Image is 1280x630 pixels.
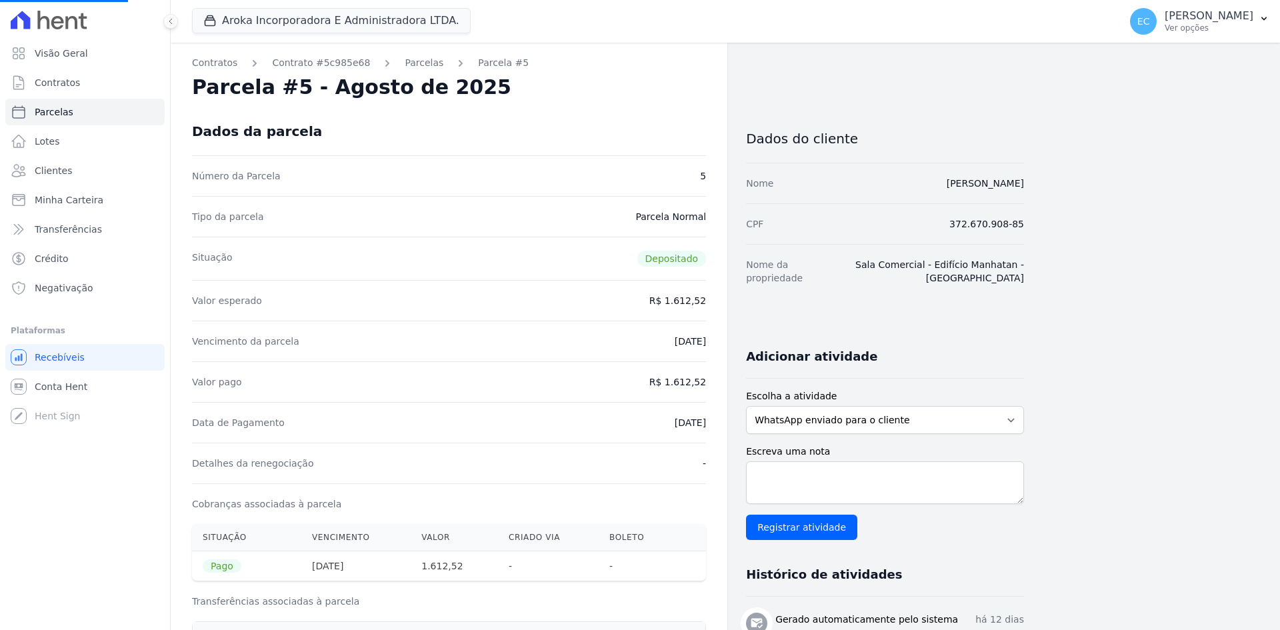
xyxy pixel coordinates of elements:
[947,178,1024,189] a: [PERSON_NAME]
[411,524,498,551] th: Valor
[675,335,706,348] dd: [DATE]
[637,251,707,267] span: Depositado
[5,99,165,125] a: Parcelas
[5,373,165,400] a: Conta Hent
[1165,23,1253,33] p: Ver opções
[192,210,264,223] dt: Tipo da parcela
[1119,3,1280,40] button: EC [PERSON_NAME] Ver opções
[746,389,1024,403] label: Escolha a atividade
[192,294,262,307] dt: Valor esperado
[192,123,322,139] div: Dados da parcela
[192,497,341,511] dt: Cobranças associadas à parcela
[649,294,706,307] dd: R$ 1.612,52
[35,47,88,60] span: Visão Geral
[830,258,1024,285] dd: Sala Comercial - Edifício Manhatan - [GEOGRAPHIC_DATA]
[192,75,511,99] h2: Parcela #5 - Agosto de 2025
[35,193,103,207] span: Minha Carteira
[192,169,281,183] dt: Número da Parcela
[675,416,706,429] dd: [DATE]
[192,524,301,551] th: Situação
[746,131,1024,147] h3: Dados do cliente
[35,380,87,393] span: Conta Hent
[478,56,529,70] a: Parcela #5
[192,335,299,348] dt: Vencimento da parcela
[498,524,599,551] th: Criado via
[5,344,165,371] a: Recebíveis
[272,56,370,70] a: Contrato #5c985e68
[949,217,1024,231] dd: 372.670.908-85
[599,524,677,551] th: Boleto
[5,69,165,96] a: Contratos
[746,217,763,231] dt: CPF
[301,551,411,581] th: [DATE]
[192,375,242,389] dt: Valor pago
[35,281,93,295] span: Negativação
[192,251,233,267] dt: Situação
[5,128,165,155] a: Lotes
[192,457,314,470] dt: Detalhes da renegociação
[203,559,241,573] span: Pago
[5,157,165,184] a: Clientes
[301,524,411,551] th: Vencimento
[192,56,706,70] nav: Breadcrumb
[411,551,498,581] th: 1.612,52
[1165,9,1253,23] p: [PERSON_NAME]
[649,375,706,389] dd: R$ 1.612,52
[5,187,165,213] a: Minha Carteira
[746,177,773,190] dt: Nome
[746,445,1024,459] label: Escreva uma nota
[35,252,69,265] span: Crédito
[498,551,599,581] th: -
[746,349,877,365] h3: Adicionar atividade
[11,323,159,339] div: Plataformas
[35,76,80,89] span: Contratos
[35,164,72,177] span: Clientes
[775,613,958,627] h3: Gerado automaticamente pelo sistema
[5,40,165,67] a: Visão Geral
[35,135,60,148] span: Lotes
[1137,17,1150,26] span: EC
[192,8,471,33] button: Aroka Incorporadora E Administradora LTDA.
[635,210,706,223] dd: Parcela Normal
[192,416,285,429] dt: Data de Pagamento
[5,275,165,301] a: Negativação
[975,613,1024,627] p: há 12 dias
[35,105,73,119] span: Parcelas
[700,169,706,183] dd: 5
[405,56,443,70] a: Parcelas
[5,216,165,243] a: Transferências
[192,595,706,608] h3: Transferências associadas à parcela
[5,245,165,272] a: Crédito
[746,567,902,583] h3: Histórico de atividades
[599,551,677,581] th: -
[703,457,706,470] dd: -
[35,351,85,364] span: Recebíveis
[746,258,819,285] dt: Nome da propriedade
[192,56,237,70] a: Contratos
[35,223,102,236] span: Transferências
[746,515,857,540] input: Registrar atividade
